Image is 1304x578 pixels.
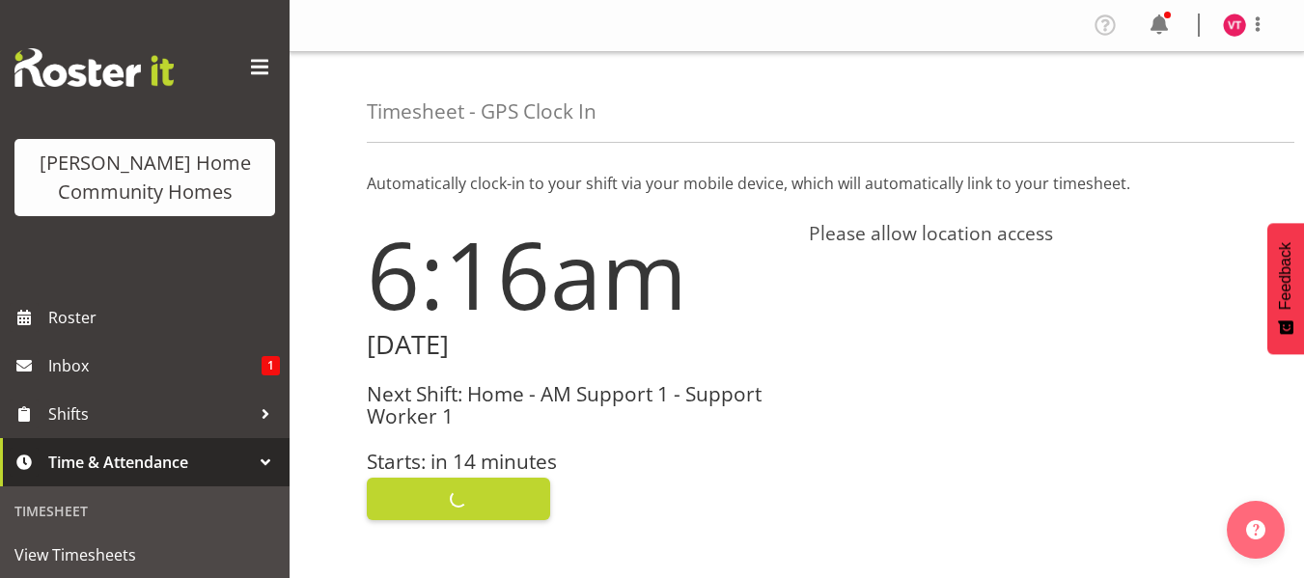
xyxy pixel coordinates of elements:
img: help-xxl-2.png [1246,520,1265,539]
span: Inbox [48,351,262,380]
h1: 6:16am [367,222,786,326]
img: vanessa-thornley8527.jpg [1223,14,1246,37]
p: Automatically clock-in to your shift via your mobile device, which will automatically link to you... [367,172,1227,195]
span: Feedback [1277,242,1294,310]
h3: Next Shift: Home - AM Support 1 - Support Worker 1 [367,383,786,428]
span: Time & Attendance [48,448,251,477]
span: Roster [48,303,280,332]
h4: Timesheet - GPS Clock In [367,100,597,123]
button: Feedback - Show survey [1267,223,1304,354]
span: Shifts [48,399,251,428]
div: Timesheet [5,491,285,531]
div: [PERSON_NAME] Home Community Homes [34,149,256,206]
span: 1 [262,356,280,375]
img: Rosterit website logo [14,48,174,87]
span: View Timesheets [14,540,275,569]
h2: [DATE] [367,330,786,360]
h4: Please allow location access [809,222,1228,245]
h3: Starts: in 14 minutes [367,451,786,473]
